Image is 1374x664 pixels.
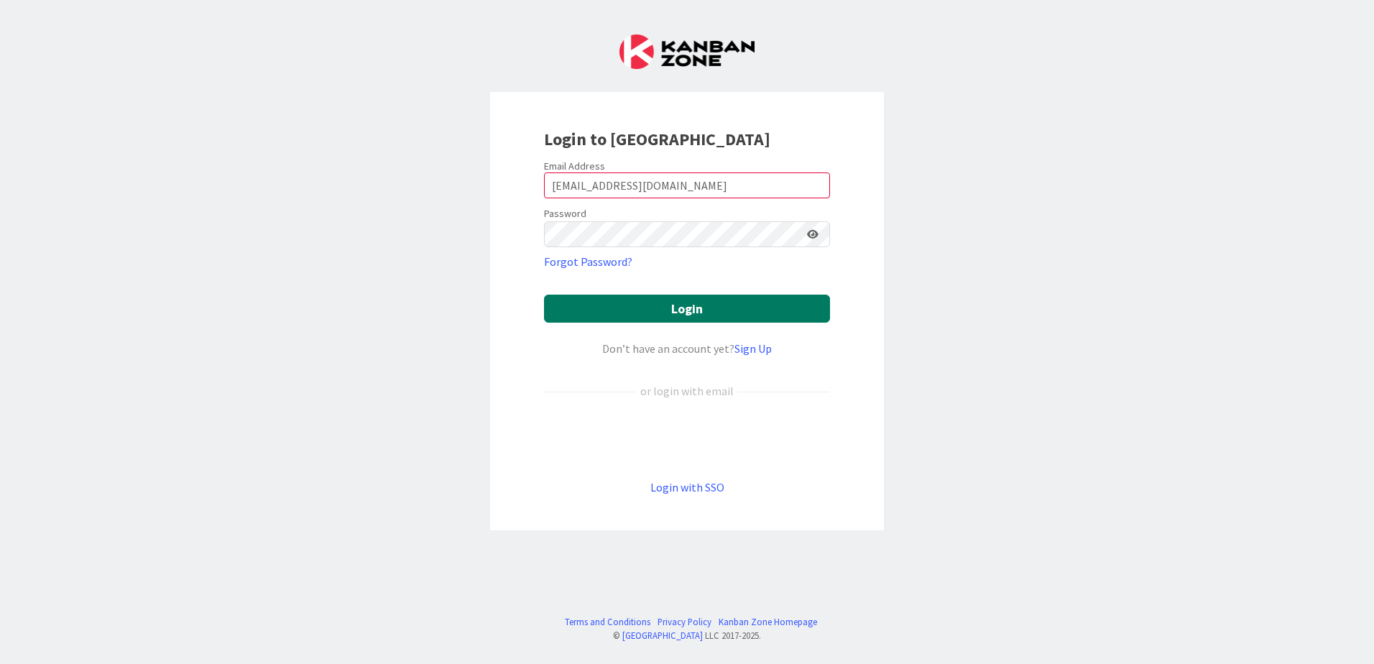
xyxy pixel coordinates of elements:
[650,480,724,494] a: Login with SSO
[544,206,586,221] label: Password
[544,128,770,150] b: Login to [GEOGRAPHIC_DATA]
[558,629,817,642] div: © LLC 2017- 2025 .
[719,615,817,629] a: Kanban Zone Homepage
[734,341,772,356] a: Sign Up
[544,295,830,323] button: Login
[637,382,737,400] div: or login with email
[537,423,837,455] iframe: Sign in with Google Button
[619,34,755,69] img: Kanban Zone
[622,630,703,641] a: [GEOGRAPHIC_DATA]
[565,615,650,629] a: Terms and Conditions
[544,160,605,172] label: Email Address
[658,615,711,629] a: Privacy Policy
[544,340,830,357] div: Don’t have an account yet?
[544,253,632,270] a: Forgot Password?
